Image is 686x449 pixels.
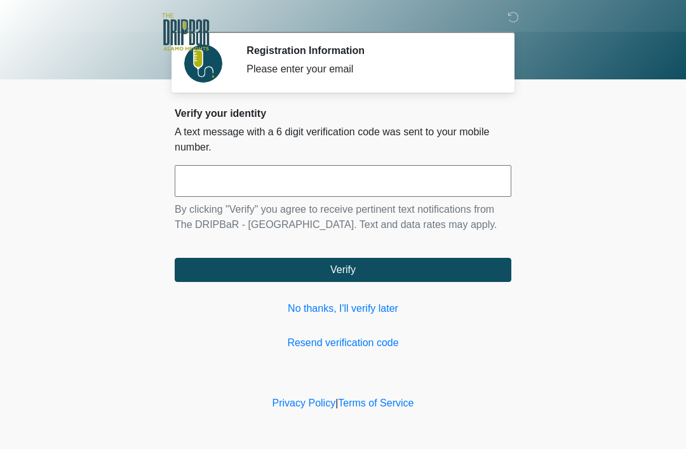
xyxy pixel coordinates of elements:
a: Resend verification code [175,335,511,351]
a: Terms of Service [338,398,414,408]
p: By clicking "Verify" you agree to receive pertinent text notifications from The DRIPBaR - [GEOGRA... [175,202,511,232]
div: Please enter your email [246,62,492,77]
a: Privacy Policy [272,398,336,408]
a: | [335,398,338,408]
a: No thanks, I'll verify later [175,301,511,316]
button: Verify [175,258,511,282]
img: The DRIPBaR - Alamo Heights Logo [162,10,210,55]
h2: Verify your identity [175,107,511,119]
p: A text message with a 6 digit verification code was sent to your mobile number. [175,124,511,155]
